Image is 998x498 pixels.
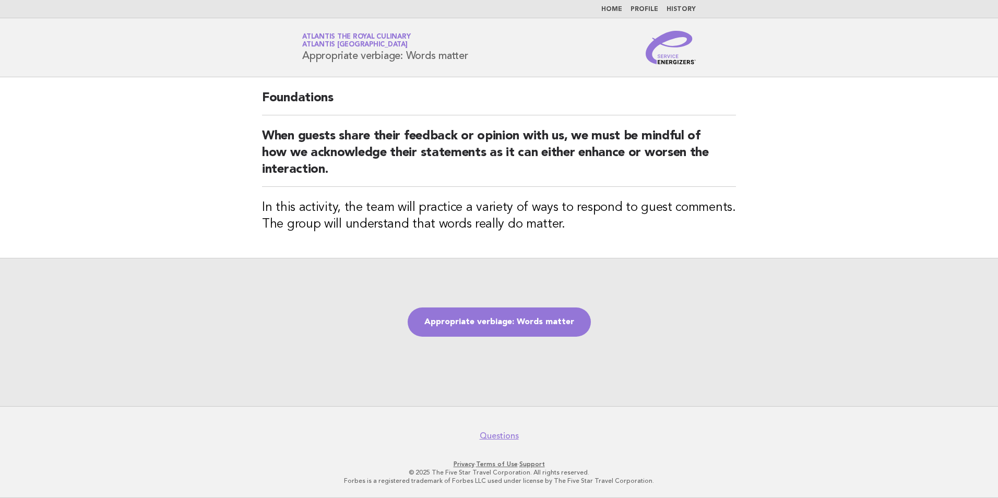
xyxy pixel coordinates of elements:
[408,307,591,337] a: Appropriate verbiage: Words matter
[454,460,474,468] a: Privacy
[262,199,736,233] h3: In this activity, the team will practice a variety of ways to respond to guest comments. The grou...
[519,460,545,468] a: Support
[262,128,736,187] h2: When guests share their feedback or opinion with us, we must be mindful of how we acknowledge the...
[180,468,818,477] p: © 2025 The Five Star Travel Corporation. All rights reserved.
[302,33,410,48] a: Atlantis the Royal CulinaryAtlantis [GEOGRAPHIC_DATA]
[646,31,696,64] img: Service Energizers
[180,460,818,468] p: · ·
[180,477,818,485] p: Forbes is a registered trademark of Forbes LLC used under license by The Five Star Travel Corpora...
[631,6,658,13] a: Profile
[302,34,468,61] h1: Appropriate verbiage: Words matter
[302,42,408,49] span: Atlantis [GEOGRAPHIC_DATA]
[480,431,519,441] a: Questions
[476,460,518,468] a: Terms of Use
[601,6,622,13] a: Home
[667,6,696,13] a: History
[262,90,736,115] h2: Foundations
